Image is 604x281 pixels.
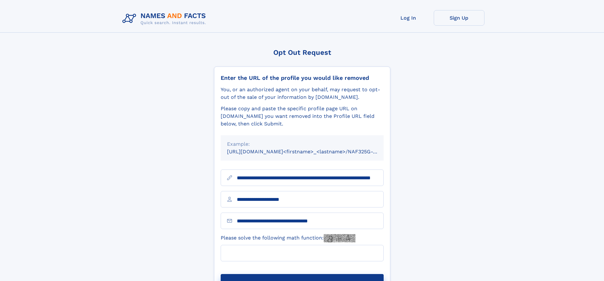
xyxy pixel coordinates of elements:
a: Log In [383,10,434,26]
div: Example: [227,140,377,148]
img: Logo Names and Facts [120,10,211,27]
div: Opt Out Request [214,48,390,56]
div: Please copy and paste the specific profile page URL on [DOMAIN_NAME] you want removed into the Pr... [221,105,384,128]
div: You, or an authorized agent on your behalf, may request to opt-out of the sale of your informatio... [221,86,384,101]
label: Please solve the following math function: [221,234,355,242]
div: Enter the URL of the profile you would like removed [221,74,384,81]
a: Sign Up [434,10,484,26]
small: [URL][DOMAIN_NAME]<firstname>_<lastname>/NAF325G-xxxxxxxx [227,149,396,155]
